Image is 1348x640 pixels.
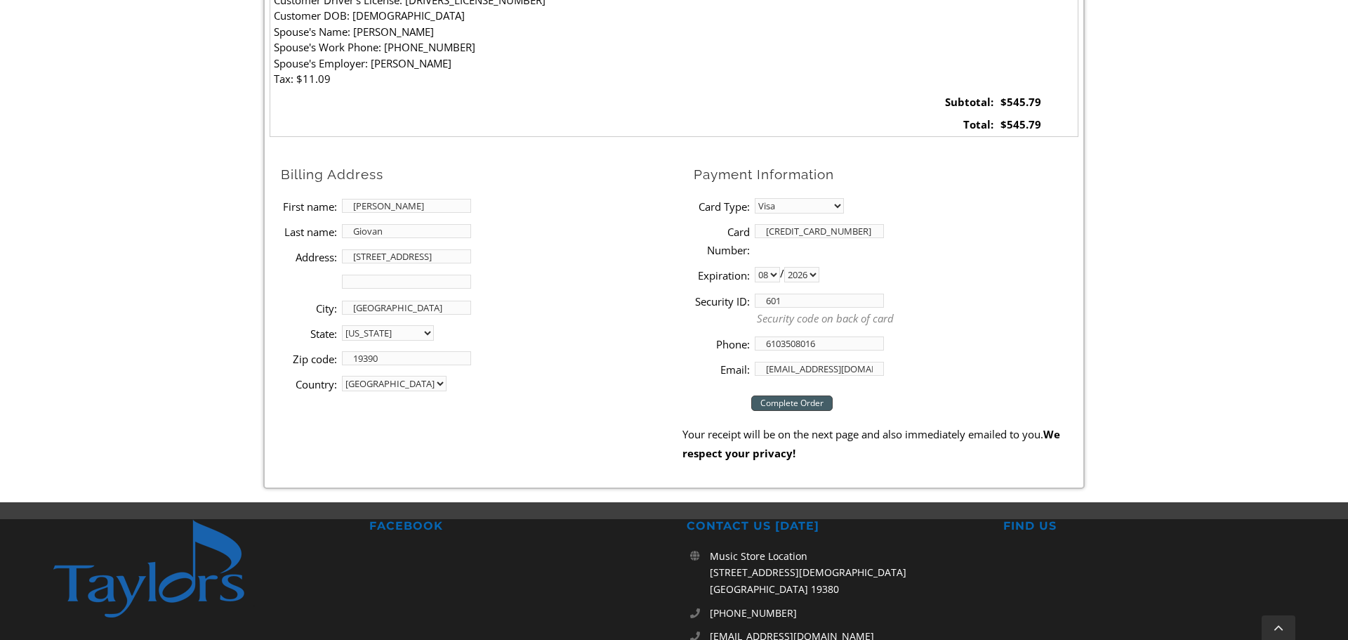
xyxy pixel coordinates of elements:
td: $545.79 [997,91,1078,114]
h2: Billing Address [281,166,682,183]
label: State: [281,325,337,343]
label: Email: [694,360,750,379]
select: country [342,376,447,391]
a: [PHONE_NUMBER] [710,605,978,622]
h2: CONTACT US [DATE] [687,519,979,534]
label: Phone: [694,335,750,353]
label: Security ID: [694,292,750,311]
label: Expiration: [694,266,750,285]
td: Subtotal: [916,91,997,114]
h2: FACEBOOK [369,519,661,534]
p: Your receipt will be on the next page and also immediately emailed to you. [682,425,1078,462]
td: Total: [916,113,997,136]
p: Security code on back of card [757,311,1078,327]
input: Complete Order [751,396,833,411]
label: Last name: [281,223,337,241]
strong: We respect your privacy! [682,427,1060,459]
label: Zip code: [281,350,337,368]
label: Card Number: [694,223,750,260]
label: City: [281,299,337,318]
label: Card Type: [694,197,750,216]
select: State billing address [342,325,434,341]
label: First name: [281,197,337,216]
h2: Payment Information [694,166,1078,183]
p: Music Store Location [STREET_ADDRESS][DEMOGRAPHIC_DATA] [GEOGRAPHIC_DATA] 19380 [710,548,978,598]
h2: FIND US [1003,519,1295,534]
img: footer-logo [53,519,274,619]
label: Address: [281,248,337,266]
li: / [694,262,1078,287]
label: Country: [281,375,337,393]
td: $545.79 [997,113,1078,136]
